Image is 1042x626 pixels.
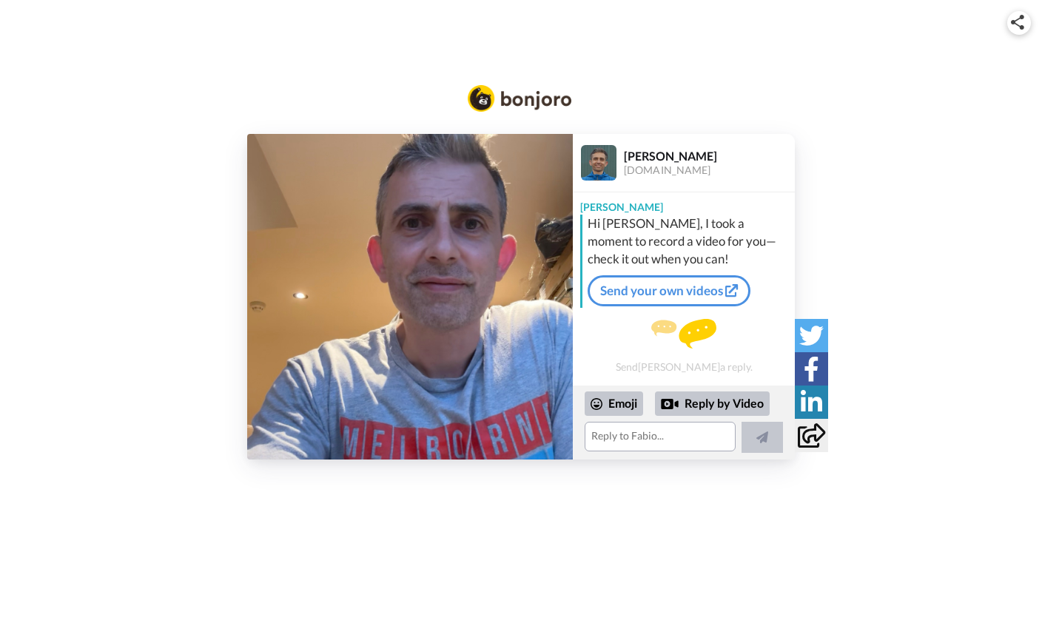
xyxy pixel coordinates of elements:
img: ic_share.svg [1011,15,1024,30]
div: Emoji [585,391,643,415]
img: Bonjoro Logo [468,85,571,112]
div: Reply by Video [655,391,770,417]
div: Hi [PERSON_NAME], I took a moment to record a video for you—check it out when you can! [588,215,791,268]
div: [PERSON_NAME] [573,192,795,215]
img: Profile Image [581,145,616,181]
div: [PERSON_NAME] [624,149,794,163]
div: Reply by Video [661,395,679,413]
img: message.svg [651,319,716,349]
div: [DOMAIN_NAME] [624,164,794,177]
img: c1c296a6-cc35-4e5b-95ed-17fa59cb372a-thumb.jpg [247,134,573,460]
a: Send your own videos [588,275,750,306]
div: Send [PERSON_NAME] a reply. [573,314,795,378]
